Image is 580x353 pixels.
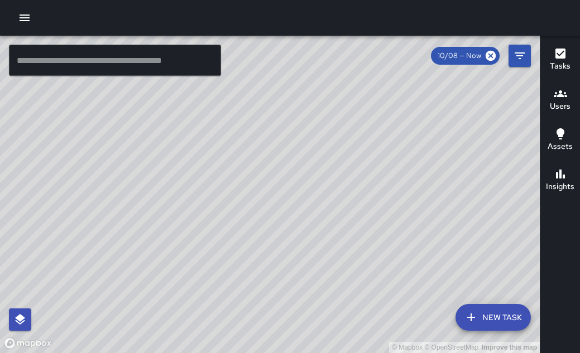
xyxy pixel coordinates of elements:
[456,304,531,331] button: New Task
[548,141,573,153] h6: Assets
[540,161,580,201] button: Insights
[550,100,571,113] h6: Users
[546,181,574,193] h6: Insights
[540,120,580,161] button: Assets
[540,40,580,80] button: Tasks
[550,60,571,72] h6: Tasks
[431,47,500,65] div: 10/08 — Now
[431,50,488,61] span: 10/08 — Now
[540,80,580,120] button: Users
[509,45,531,67] button: Filters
